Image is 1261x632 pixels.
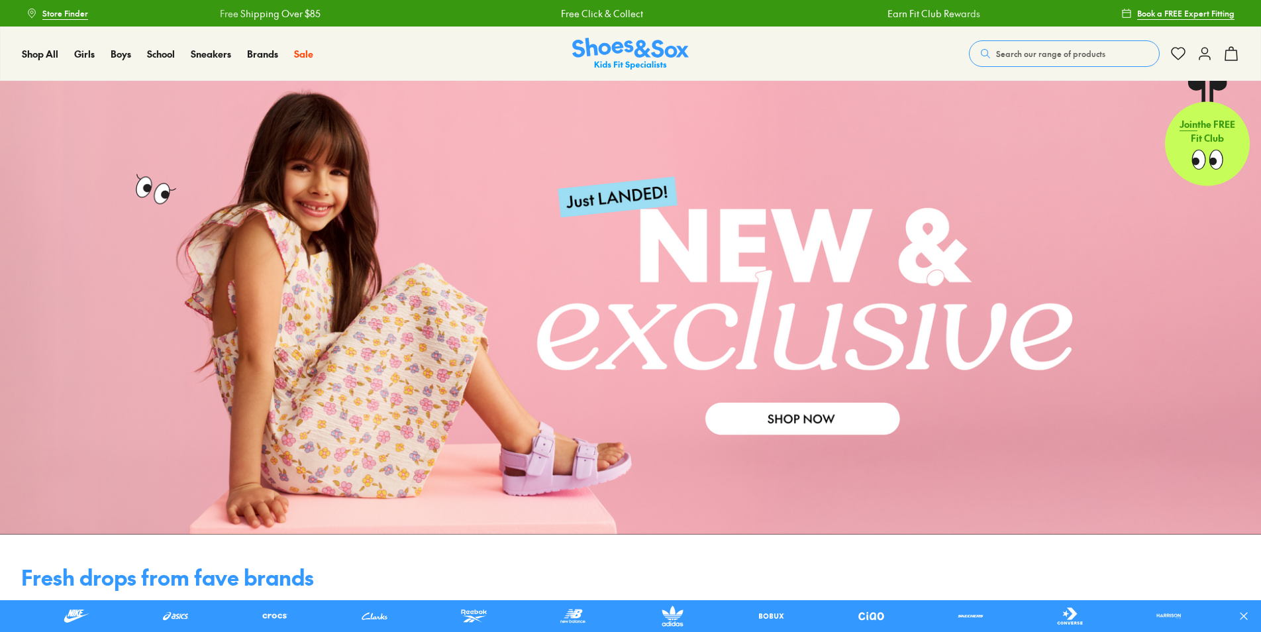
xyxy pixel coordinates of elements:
span: Boys [111,47,131,60]
a: Sale [294,47,313,61]
a: Brands [247,47,278,61]
a: Free Click & Collect [558,7,640,21]
a: Book a FREE Expert Fitting [1121,1,1235,25]
p: the FREE Fit Club [1165,107,1250,156]
a: School [147,47,175,61]
span: Search our range of products [996,48,1105,60]
span: Sneakers [191,47,231,60]
button: Search our range of products [969,40,1160,67]
span: Book a FREE Expert Fitting [1137,7,1235,19]
a: Shoes & Sox [572,38,689,70]
img: SNS_Logo_Responsive.svg [572,38,689,70]
span: Shop All [22,47,58,60]
span: Brands [247,47,278,60]
a: Shop All [22,47,58,61]
a: Boys [111,47,131,61]
a: Store Finder [26,1,88,25]
a: Sneakers [191,47,231,61]
a: Jointhe FREE Fit Club [1165,80,1250,186]
span: Join [1180,117,1197,131]
a: Free Shipping Over $85 [217,7,317,21]
span: School [147,47,175,60]
span: Sale [294,47,313,60]
a: Earn Fit Club Rewards [885,7,978,21]
span: Girls [74,47,95,60]
span: Store Finder [42,7,88,19]
a: Girls [74,47,95,61]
